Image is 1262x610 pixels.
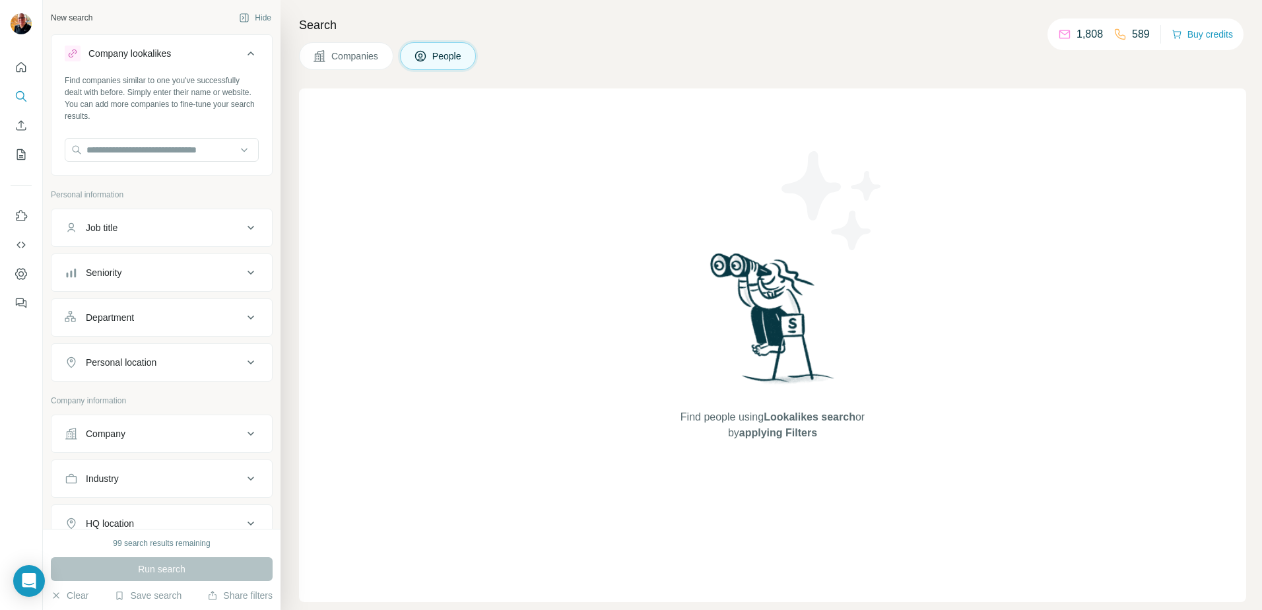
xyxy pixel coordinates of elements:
img: Surfe Illustration - Woman searching with binoculars [704,250,842,397]
button: Clear [51,589,88,602]
button: Save search [114,589,182,602]
div: 99 search results remaining [113,537,210,549]
p: 1,808 [1077,26,1103,42]
span: Find people using or by [667,409,878,441]
div: Find companies similar to one you've successfully dealt with before. Simply enter their name or w... [65,75,259,122]
button: HQ location [51,508,272,539]
div: Seniority [86,266,121,279]
h4: Search [299,16,1246,34]
button: Seniority [51,257,272,288]
p: 589 [1132,26,1150,42]
div: HQ location [86,517,134,530]
button: Personal location [51,347,272,378]
div: New search [51,12,92,24]
span: People [432,50,463,63]
button: Feedback [11,291,32,315]
p: Company information [51,395,273,407]
div: Department [86,311,134,324]
span: Lookalikes search [764,411,855,423]
div: Industry [86,472,119,485]
button: Enrich CSV [11,114,32,137]
img: Surfe Illustration - Stars [773,141,892,260]
button: Department [51,302,272,333]
div: Company [86,427,125,440]
button: Industry [51,463,272,494]
div: Personal location [86,356,156,369]
button: Hide [230,8,281,28]
button: Use Surfe API [11,233,32,257]
div: Open Intercom Messenger [13,565,45,597]
span: applying Filters [739,427,817,438]
button: Share filters [207,589,273,602]
button: Use Surfe on LinkedIn [11,204,32,228]
button: My lists [11,143,32,166]
button: Company lookalikes [51,38,272,75]
button: Quick start [11,55,32,79]
p: Personal information [51,189,273,201]
div: Company lookalikes [88,47,171,60]
button: Company [51,418,272,450]
span: Companies [331,50,380,63]
button: Job title [51,212,272,244]
img: Avatar [11,13,32,34]
button: Dashboard [11,262,32,286]
button: Search [11,85,32,108]
div: Job title [86,221,117,234]
button: Buy credits [1172,25,1233,44]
